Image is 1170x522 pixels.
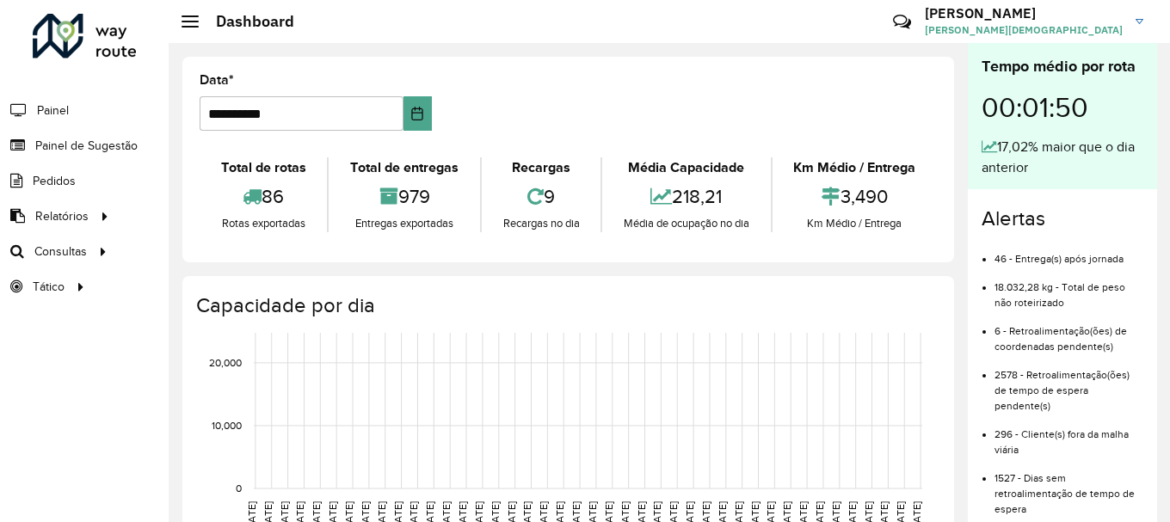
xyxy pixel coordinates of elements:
span: Painel de Sugestão [35,137,138,155]
text: 20,000 [209,357,242,368]
span: [PERSON_NAME][DEMOGRAPHIC_DATA] [925,22,1123,38]
div: 17,02% maior que o dia anterior [982,137,1143,178]
button: Choose Date [403,96,432,131]
div: Rotas exportadas [204,215,323,232]
div: 979 [333,178,475,215]
li: 2578 - Retroalimentação(ões) de tempo de espera pendente(s) [995,354,1143,414]
div: Recargas no dia [486,215,596,232]
div: 86 [204,178,323,215]
li: 18.032,28 kg - Total de peso não roteirizado [995,267,1143,310]
div: 3,490 [777,178,933,215]
label: Data [200,70,234,90]
span: Consultas [34,243,87,261]
span: Pedidos [33,172,76,190]
li: 1527 - Dias sem retroalimentação de tempo de espera [995,458,1143,517]
div: 9 [486,178,596,215]
div: Média de ocupação no dia [607,215,766,232]
div: Total de rotas [204,157,323,178]
div: 00:01:50 [982,78,1143,137]
div: Média Capacidade [607,157,766,178]
h2: Dashboard [199,12,294,31]
span: Relatórios [35,207,89,225]
li: 6 - Retroalimentação(ões) de coordenadas pendente(s) [995,310,1143,354]
text: 10,000 [212,420,242,431]
span: Painel [37,101,69,120]
h3: [PERSON_NAME] [925,5,1123,21]
div: Recargas [486,157,596,178]
li: 296 - Cliente(s) fora da malha viária [995,414,1143,458]
div: Entregas exportadas [333,215,475,232]
div: Km Médio / Entrega [777,157,933,178]
span: Tático [33,278,65,296]
div: Km Médio / Entrega [777,215,933,232]
li: 46 - Entrega(s) após jornada [995,238,1143,267]
a: Contato Rápido [884,3,921,40]
div: 218,21 [607,178,766,215]
h4: Capacidade por dia [196,293,937,318]
h4: Alertas [982,206,1143,231]
div: Total de entregas [333,157,475,178]
text: 0 [236,482,242,494]
div: Tempo médio por rota [982,55,1143,78]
